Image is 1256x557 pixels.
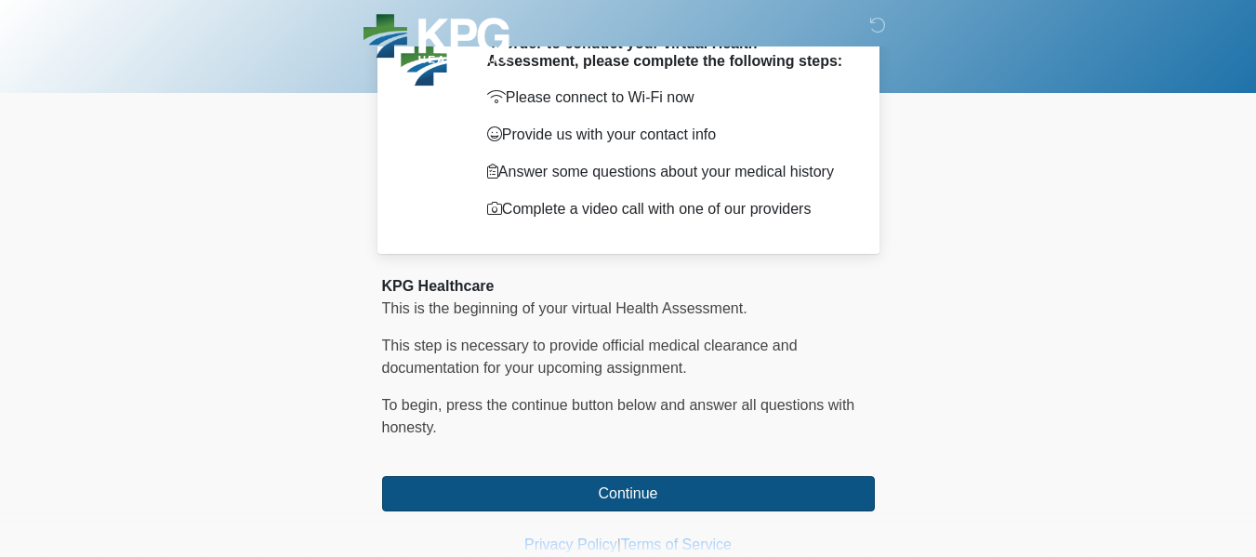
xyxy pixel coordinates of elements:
img: KPG Healthcare Logo [364,14,509,63]
a: Terms of Service [621,537,732,552]
div: KPG Healthcare [382,275,875,298]
p: Answer some questions about your medical history [487,161,847,183]
a: | [617,537,621,552]
span: This is the beginning of your virtual Health Assessment. [382,300,747,316]
p: Complete a video call with one of our providers [487,198,847,220]
span: This step is necessary to provide official medical clearance and documentation for your upcoming ... [382,338,798,376]
p: Provide us with your contact info [487,124,847,146]
p: Please connect to Wi-Fi now [487,86,847,109]
button: Continue [382,476,875,511]
a: Privacy Policy [524,537,617,552]
span: To begin, ﻿﻿﻿﻿﻿﻿﻿﻿﻿﻿﻿﻿﻿﻿﻿﻿﻿press the continue button below and answer all questions with honesty. [382,397,855,435]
